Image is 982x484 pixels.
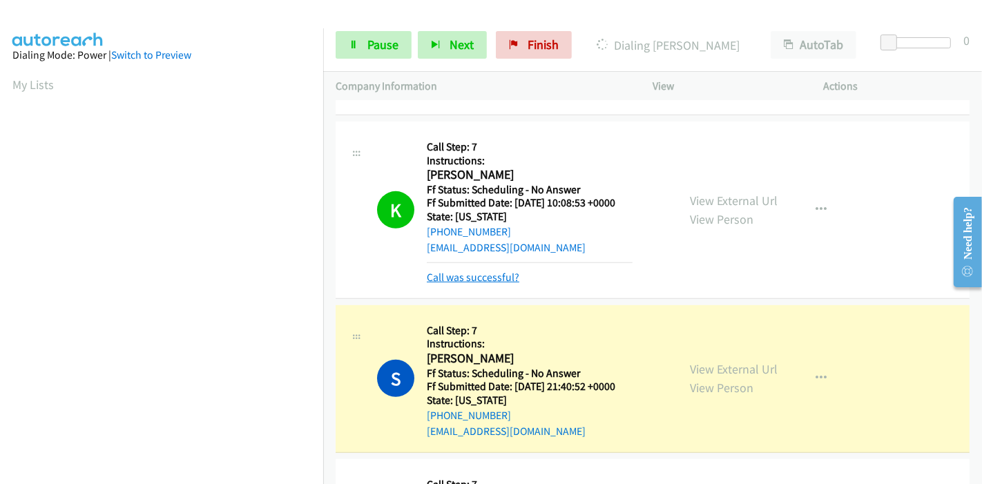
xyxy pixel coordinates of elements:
[496,31,572,59] a: Finish
[653,78,799,95] p: View
[690,193,778,209] a: View External Url
[943,187,982,297] iframe: Resource Center
[427,167,633,183] h2: [PERSON_NAME]
[12,77,54,93] a: My Lists
[690,380,753,396] a: View Person
[427,154,633,168] h5: Instructions:
[336,78,628,95] p: Company Information
[771,31,856,59] button: AutoTab
[450,37,474,52] span: Next
[690,361,778,377] a: View External Url
[690,211,753,227] a: View Person
[427,409,511,422] a: [PHONE_NUMBER]
[427,183,633,197] h5: Ff Status: Scheduling - No Answer
[427,425,586,438] a: [EMAIL_ADDRESS][DOMAIN_NAME]
[427,380,633,394] h5: Ff Submitted Date: [DATE] 21:40:52 +0000
[427,140,633,154] h5: Call Step: 7
[367,37,398,52] span: Pause
[427,271,519,284] a: Call was successful?
[963,31,970,50] div: 0
[590,36,746,55] p: Dialing [PERSON_NAME]
[427,241,586,254] a: [EMAIL_ADDRESS][DOMAIN_NAME]
[427,196,633,210] h5: Ff Submitted Date: [DATE] 10:08:53 +0000
[824,78,970,95] p: Actions
[427,394,633,407] h5: State: [US_STATE]
[887,37,951,48] div: Delay between calls (in seconds)
[336,31,412,59] a: Pause
[427,351,633,367] h2: [PERSON_NAME]
[427,210,633,224] h5: State: [US_STATE]
[111,48,191,61] a: Switch to Preview
[427,324,633,338] h5: Call Step: 7
[427,367,633,380] h5: Ff Status: Scheduling - No Answer
[12,47,311,64] div: Dialing Mode: Power |
[377,360,414,397] h1: S
[528,37,559,52] span: Finish
[427,225,511,238] a: [PHONE_NUMBER]
[427,337,633,351] h5: Instructions:
[377,191,414,229] h1: K
[418,31,487,59] button: Next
